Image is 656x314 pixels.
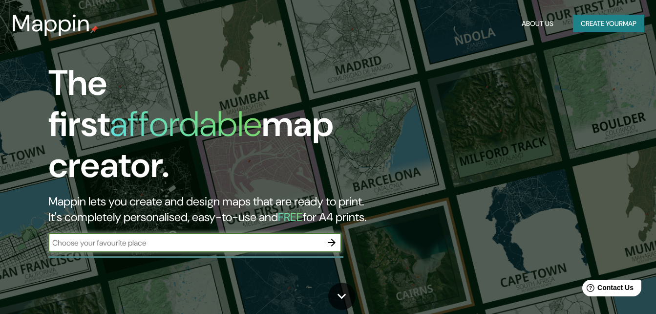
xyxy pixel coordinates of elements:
[569,276,645,303] iframe: Help widget launcher
[90,25,98,33] img: mappin-pin
[278,209,303,224] h5: FREE
[12,10,90,37] h3: Mappin
[48,63,377,194] h1: The first map creator.
[48,194,377,225] h2: Mappin lets you create and design maps that are ready to print. It's completely personalised, eas...
[110,101,262,147] h1: affordable
[48,237,322,248] input: Choose your favourite place
[518,15,557,33] button: About Us
[573,15,644,33] button: Create yourmap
